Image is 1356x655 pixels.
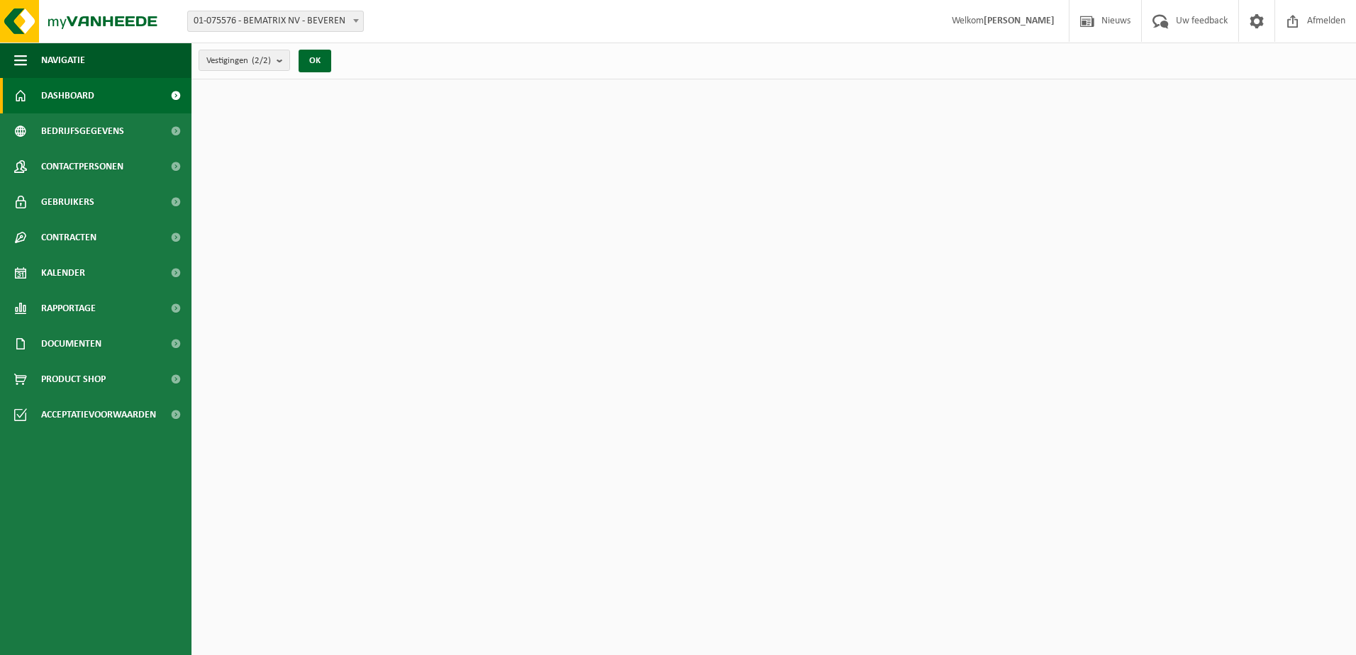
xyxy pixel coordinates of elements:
[299,50,331,72] button: OK
[41,220,96,255] span: Contracten
[41,397,156,432] span: Acceptatievoorwaarden
[199,50,290,71] button: Vestigingen(2/2)
[252,56,271,65] count: (2/2)
[41,291,96,326] span: Rapportage
[984,16,1055,26] strong: [PERSON_NAME]
[41,149,123,184] span: Contactpersonen
[41,78,94,113] span: Dashboard
[41,255,85,291] span: Kalender
[41,113,124,149] span: Bedrijfsgegevens
[206,50,271,72] span: Vestigingen
[187,11,364,32] span: 01-075576 - BEMATRIX NV - BEVEREN
[41,326,101,362] span: Documenten
[41,43,85,78] span: Navigatie
[41,184,94,220] span: Gebruikers
[188,11,363,31] span: 01-075576 - BEMATRIX NV - BEVEREN
[41,362,106,397] span: Product Shop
